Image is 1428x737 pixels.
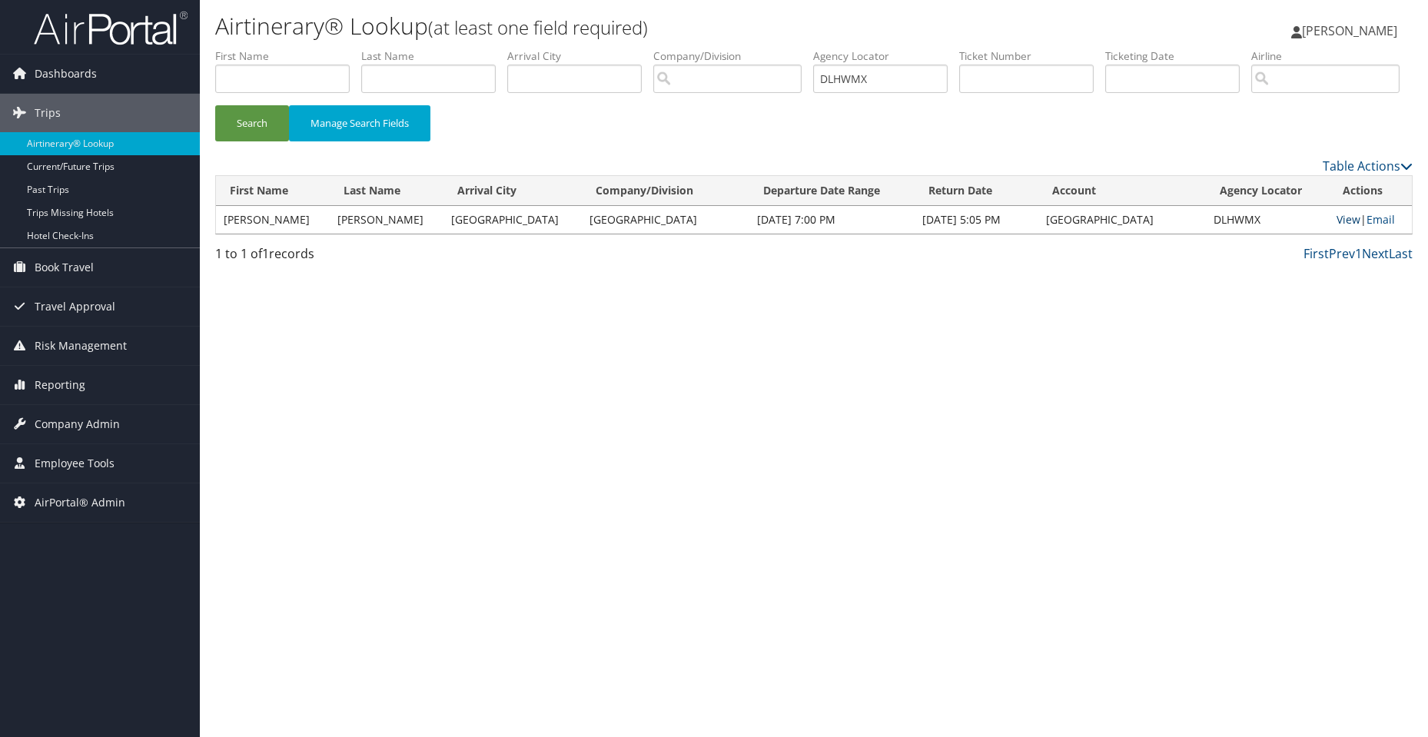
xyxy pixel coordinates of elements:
th: Account: activate to sort column ascending [1038,176,1206,206]
td: [DATE] 5:05 PM [915,206,1038,234]
a: View [1337,212,1360,227]
span: AirPortal® Admin [35,483,125,522]
th: Return Date: activate to sort column ascending [915,176,1038,206]
a: 1 [1355,245,1362,262]
span: [PERSON_NAME] [1302,22,1397,39]
small: (at least one field required) [428,15,648,40]
div: 1 to 1 of records [215,244,497,271]
label: First Name [215,48,361,64]
label: Ticketing Date [1105,48,1251,64]
th: Last Name: activate to sort column ascending [330,176,443,206]
th: Company/Division [582,176,749,206]
button: Manage Search Fields [289,105,430,141]
h1: Airtinerary® Lookup [215,10,1014,42]
span: Trips [35,94,61,132]
th: Agency Locator: activate to sort column ascending [1206,176,1330,206]
a: Table Actions [1323,158,1413,174]
span: 1 [262,245,269,262]
button: Search [215,105,289,141]
th: Actions [1329,176,1412,206]
label: Airline [1251,48,1411,64]
th: First Name: activate to sort column ascending [216,176,330,206]
label: Last Name [361,48,507,64]
span: Book Travel [35,248,94,287]
a: Email [1367,212,1395,227]
td: DLHWMX [1206,206,1330,234]
td: [PERSON_NAME] [216,206,330,234]
td: [GEOGRAPHIC_DATA] [1038,206,1206,234]
a: First [1303,245,1329,262]
img: airportal-logo.png [34,10,188,46]
a: Next [1362,245,1389,262]
a: Last [1389,245,1413,262]
span: Company Admin [35,405,120,443]
span: Employee Tools [35,444,115,483]
label: Company/Division [653,48,813,64]
span: Risk Management [35,327,127,365]
th: Arrival City: activate to sort column ascending [443,176,582,206]
label: Agency Locator [813,48,959,64]
span: Reporting [35,366,85,404]
a: [PERSON_NAME] [1291,8,1413,54]
td: [GEOGRAPHIC_DATA] [443,206,582,234]
a: Prev [1329,245,1355,262]
td: [PERSON_NAME] [330,206,443,234]
td: [GEOGRAPHIC_DATA] [582,206,749,234]
span: Dashboards [35,55,97,93]
td: | [1329,206,1412,234]
td: [DATE] 7:00 PM [749,206,915,234]
label: Arrival City [507,48,653,64]
span: Travel Approval [35,287,115,326]
label: Ticket Number [959,48,1105,64]
th: Departure Date Range: activate to sort column ascending [749,176,915,206]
